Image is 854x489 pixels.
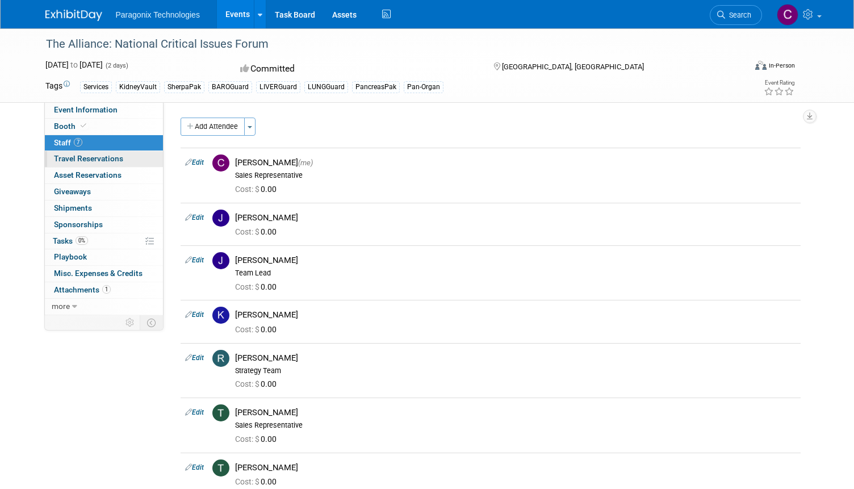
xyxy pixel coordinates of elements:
[45,135,163,151] a: Staff7
[768,61,795,70] div: In-Person
[76,236,88,245] span: 0%
[235,282,261,291] span: Cost: $
[684,59,795,76] div: Event Format
[764,80,794,86] div: Event Rating
[181,118,245,136] button: Add Attendee
[755,61,767,70] img: Format-Inperson.png
[185,158,204,166] a: Edit
[235,434,261,444] span: Cost: $
[212,404,229,421] img: T.jpg
[235,227,261,236] span: Cost: $
[81,123,86,129] i: Booth reservation complete
[235,379,261,388] span: Cost: $
[45,233,163,249] a: Tasks0%
[54,138,82,147] span: Staff
[212,252,229,269] img: J.jpg
[42,34,731,55] div: The Alliance: National Critical Issues Forum
[45,102,163,118] a: Event Information
[185,214,204,221] a: Edit
[116,81,160,93] div: KidneyVault
[304,81,348,93] div: LUNGGuard
[53,236,88,245] span: Tasks
[235,421,796,430] div: Sales Representative
[235,379,281,388] span: 0.00
[235,434,281,444] span: 0.00
[185,463,204,471] a: Edit
[777,4,798,26] img: Coby Babbs
[54,170,122,179] span: Asset Reservations
[45,299,163,315] a: more
[45,249,163,265] a: Playbook
[235,255,796,266] div: [PERSON_NAME]
[45,60,103,69] span: [DATE] [DATE]
[69,60,79,69] span: to
[235,157,796,168] div: [PERSON_NAME]
[235,353,796,363] div: [PERSON_NAME]
[54,187,91,196] span: Giveaways
[235,477,261,486] span: Cost: $
[54,220,103,229] span: Sponsorships
[212,459,229,477] img: T.jpg
[185,256,204,264] a: Edit
[45,217,163,233] a: Sponsorships
[212,154,229,172] img: C.jpg
[54,203,92,212] span: Shipments
[54,122,89,131] span: Booth
[208,81,252,93] div: BAROGuard
[54,105,118,114] span: Event Information
[235,310,796,320] div: [PERSON_NAME]
[352,81,400,93] div: PancreasPak
[235,282,281,291] span: 0.00
[235,325,261,334] span: Cost: $
[212,350,229,367] img: R.jpg
[45,119,163,135] a: Booth
[54,285,111,294] span: Attachments
[212,307,229,324] img: K.jpg
[404,81,443,93] div: Pan-Organ
[185,354,204,362] a: Edit
[235,477,281,486] span: 0.00
[235,269,796,278] div: Team Lead
[104,62,128,69] span: (2 days)
[74,138,82,147] span: 7
[140,315,163,330] td: Toggle Event Tabs
[235,227,281,236] span: 0.00
[235,185,281,194] span: 0.00
[235,462,796,473] div: [PERSON_NAME]
[116,10,200,19] span: Paragonix Technologies
[725,11,751,19] span: Search
[235,212,796,223] div: [PERSON_NAME]
[235,366,796,375] div: Strategy Team
[235,325,281,334] span: 0.00
[235,171,796,180] div: Sales Representative
[54,154,123,163] span: Travel Reservations
[45,200,163,216] a: Shipments
[54,269,143,278] span: Misc. Expenses & Credits
[235,407,796,418] div: [PERSON_NAME]
[237,59,475,79] div: Committed
[45,184,163,200] a: Giveaways
[45,266,163,282] a: Misc. Expenses & Credits
[710,5,762,25] a: Search
[185,311,204,319] a: Edit
[45,168,163,183] a: Asset Reservations
[54,252,87,261] span: Playbook
[256,81,300,93] div: LIVERGuard
[185,408,204,416] a: Edit
[235,185,261,194] span: Cost: $
[502,62,644,71] span: [GEOGRAPHIC_DATA], [GEOGRAPHIC_DATA]
[45,282,163,298] a: Attachments1
[45,151,163,167] a: Travel Reservations
[80,81,112,93] div: Services
[45,80,70,93] td: Tags
[52,302,70,311] span: more
[212,210,229,227] img: J.jpg
[164,81,204,93] div: SherpaPak
[120,315,140,330] td: Personalize Event Tab Strip
[102,285,111,294] span: 1
[298,158,313,167] span: (me)
[45,10,102,21] img: ExhibitDay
